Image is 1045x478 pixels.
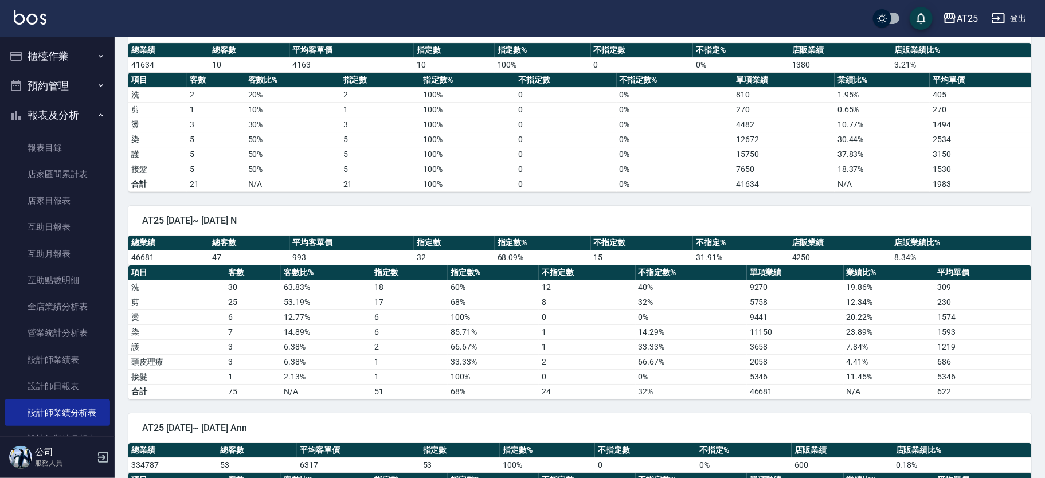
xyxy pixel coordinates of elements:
[844,354,935,369] td: 4.41 %
[245,177,340,191] td: N/A
[448,384,539,399] td: 68%
[448,354,539,369] td: 33.33 %
[934,324,1031,339] td: 1593
[420,73,515,88] th: 指定數%
[930,147,1031,162] td: 3150
[420,132,515,147] td: 100 %
[128,250,209,265] td: 46681
[591,250,694,265] td: 15
[844,384,935,399] td: N/A
[448,280,539,295] td: 60 %
[245,102,340,117] td: 10 %
[225,339,281,354] td: 3
[617,117,734,132] td: 0 %
[5,373,110,399] a: 設計師日報表
[835,102,930,117] td: 0.65 %
[515,177,617,191] td: 0
[297,443,420,458] th: 平均客單價
[128,309,225,324] td: 燙
[414,43,495,58] th: 指定數
[844,265,935,280] th: 業績比%
[128,280,225,295] td: 洗
[733,132,835,147] td: 12672
[128,73,187,88] th: 項目
[9,446,32,469] img: Person
[35,458,93,468] p: 服務人員
[281,280,372,295] td: 63.83 %
[595,457,696,472] td: 0
[636,295,747,309] td: 32 %
[245,117,340,132] td: 30 %
[934,339,1031,354] td: 1219
[340,102,420,117] td: 1
[281,295,372,309] td: 53.19 %
[595,443,696,458] th: 不指定數
[495,57,591,72] td: 100 %
[142,215,1017,226] span: AT25 [DATE]~ [DATE] N
[128,132,187,147] td: 染
[539,369,636,384] td: 0
[844,369,935,384] td: 11.45 %
[893,457,1031,472] td: 0.18 %
[747,384,844,399] td: 46681
[420,147,515,162] td: 100 %
[835,87,930,102] td: 1.95 %
[128,162,187,177] td: 接髮
[245,162,340,177] td: 50 %
[934,309,1031,324] td: 1574
[281,369,372,384] td: 2.13 %
[209,236,290,250] th: 總客數
[696,443,792,458] th: 不指定%
[539,384,636,399] td: 24
[187,147,245,162] td: 5
[987,8,1031,29] button: 登出
[128,147,187,162] td: 護
[934,384,1031,399] td: 622
[934,280,1031,295] td: 309
[835,73,930,88] th: 業績比%
[340,132,420,147] td: 5
[747,339,844,354] td: 3658
[128,102,187,117] td: 剪
[733,117,835,132] td: 4482
[5,347,110,373] a: 設計師業績表
[5,187,110,214] a: 店家日報表
[5,214,110,240] a: 互助日報表
[281,384,372,399] td: N/A
[891,57,1031,72] td: 3.21 %
[495,43,591,58] th: 指定數%
[128,339,225,354] td: 護
[128,369,225,384] td: 接髮
[844,309,935,324] td: 20.22 %
[636,309,747,324] td: 0 %
[209,250,290,265] td: 47
[693,43,789,58] th: 不指定%
[938,7,983,30] button: AT25
[910,7,933,30] button: save
[693,57,789,72] td: 0 %
[891,43,1031,58] th: 店販業績比%
[747,309,844,324] td: 9441
[636,324,747,339] td: 14.29 %
[5,241,110,267] a: 互助月報表
[636,339,747,354] td: 33.33 %
[747,295,844,309] td: 5758
[636,280,747,295] td: 40 %
[187,132,245,147] td: 5
[500,443,595,458] th: 指定數%
[930,162,1031,177] td: 1530
[747,280,844,295] td: 9270
[5,41,110,71] button: 櫃檯作業
[290,250,414,265] td: 993
[420,443,500,458] th: 指定數
[448,295,539,309] td: 68 %
[636,265,747,280] th: 不指定數%
[515,117,617,132] td: 0
[934,295,1031,309] td: 230
[5,135,110,161] a: 報表目錄
[128,73,1031,192] table: a dense table
[371,324,448,339] td: 6
[934,354,1031,369] td: 686
[187,162,245,177] td: 5
[128,177,187,191] td: 合計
